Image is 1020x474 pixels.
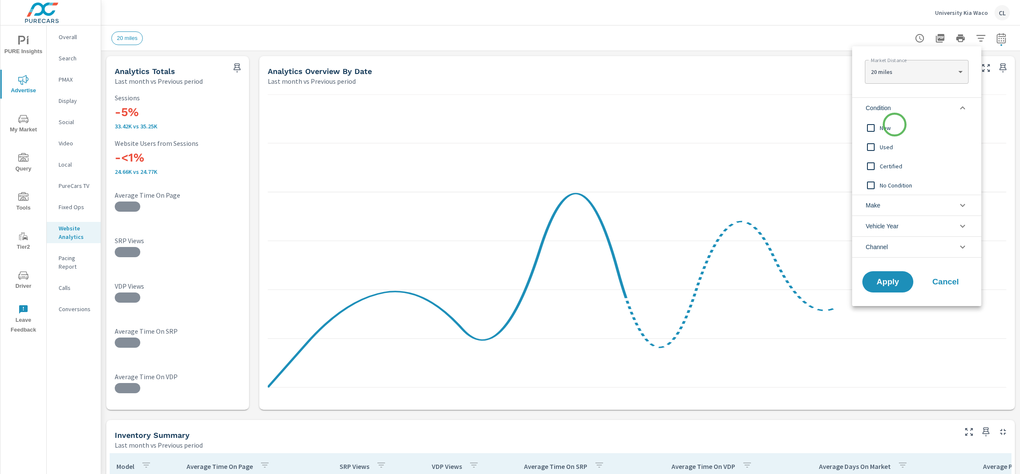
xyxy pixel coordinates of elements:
[865,63,968,80] div: 20 miles
[920,271,971,292] button: Cancel
[866,216,898,236] span: Vehicle Year
[871,68,955,76] p: 20 miles
[866,98,891,118] span: Condition
[852,94,981,261] ul: filter options
[866,195,880,216] span: Make
[929,278,963,286] span: Cancel
[852,176,980,195] div: No Condition
[852,137,980,156] div: Used
[862,271,913,292] button: Apply
[866,237,888,257] span: Channel
[880,161,973,171] span: Certified
[880,142,973,152] span: Used
[871,278,905,286] span: Apply
[880,123,973,133] span: New
[852,156,980,176] div: Certified
[852,118,980,137] div: New
[880,180,973,190] span: No Condition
